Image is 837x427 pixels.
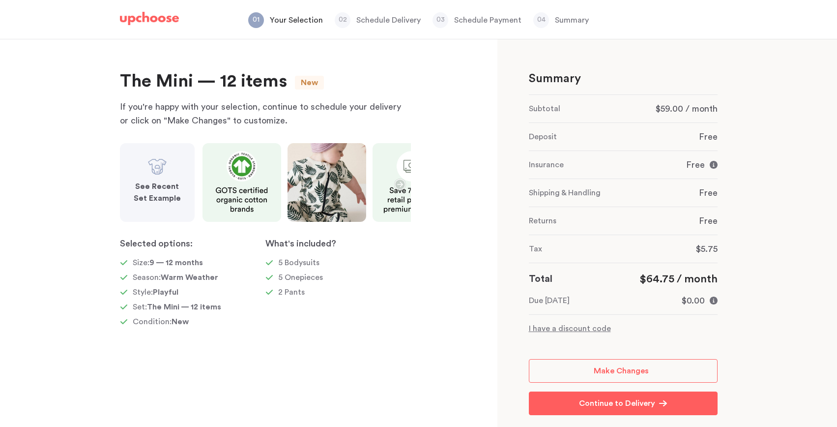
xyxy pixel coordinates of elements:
p: 5 Onepieces [278,272,323,283]
p: Tax [529,243,542,255]
span: New [172,318,189,326]
p: Free [686,159,705,171]
span: Warm Weather [161,274,218,281]
p: Condition: [133,316,189,328]
p: Subtotal [529,103,560,115]
p: $0.00 [682,295,705,306]
p: Free [699,131,718,143]
span: Make Changes [594,367,649,375]
p: Free [699,215,718,227]
img: img1 [202,143,281,222]
p: I have a discount code [529,323,718,335]
p: Schedule Delivery [356,14,421,26]
p: Shipping & Handling [529,187,601,199]
div: The Mini — 12 items [120,71,287,92]
p: Set: [133,301,221,313]
p: 5 Bodysuits [278,257,319,269]
p: Returns [529,215,556,227]
p: Summary [529,71,581,87]
p: Style: [133,286,178,298]
p: Schedule Payment [454,14,521,26]
p: Summary [555,14,589,26]
p: Size: [133,257,203,269]
p: Season: [133,272,218,283]
p: Deposit [529,131,557,143]
p: 2 Pants [278,286,305,298]
img: Bodysuit [147,157,167,177]
span: $5.75 [696,244,718,253]
a: UpChoose [120,12,179,30]
span: $64.75 / month [639,274,718,284]
p: 01 [248,14,264,26]
p: What's included? [265,238,411,249]
strong: See Recent Set Example [134,183,181,202]
span: Playful [153,288,178,296]
img: img2 [288,143,366,222]
p: 03 [433,14,448,26]
p: Total [529,271,552,287]
p: Insurance [529,159,564,171]
p: Selected options: [120,238,265,249]
img: img3 [373,143,451,222]
p: Due [DATE] [529,295,570,306]
img: UpChoose [120,12,179,26]
span: The Mini — 12 items [147,303,221,311]
button: New [301,78,318,88]
p: Continue to Delivery [579,397,655,409]
p: 02 [335,14,350,26]
p: Free [699,187,718,199]
span: 9 — 12 months [149,259,203,267]
p: 04 [533,14,549,26]
span: If you're happy with your selection, continue to schedule your delivery or click on "Make Changes... [120,102,401,125]
span: $59.00 / month [656,104,718,113]
p: Your Selection [270,14,323,26]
